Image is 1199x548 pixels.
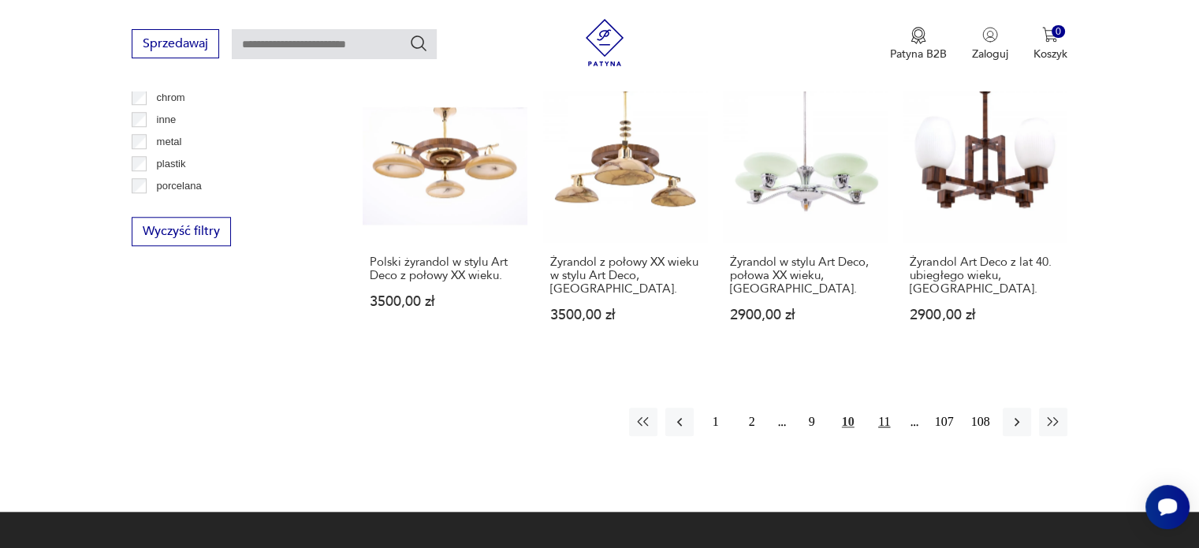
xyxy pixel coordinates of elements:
button: 10 [834,408,862,436]
button: 107 [930,408,959,436]
p: metal [157,133,182,151]
p: Zaloguj [972,47,1008,62]
button: Zaloguj [972,27,1008,62]
p: 3500,00 zł [370,295,519,308]
p: chrom [157,89,185,106]
p: inne [157,111,177,129]
iframe: Smartsupp widget button [1145,485,1190,529]
a: Ikona medaluPatyna B2B [890,27,947,62]
p: 2900,00 zł [730,308,880,322]
h3: Żyrandol w stylu Art Deco, połowa XX wieku, [GEOGRAPHIC_DATA]. [730,255,880,296]
p: 2900,00 zł [910,308,1059,322]
p: Patyna B2B [890,47,947,62]
a: Polski żyrandol w stylu Art Deco z połowy XX wieku.Polski żyrandol w stylu Art Deco z połowy XX w... [363,79,527,352]
a: Żyrandol z połowy XX wieku w stylu Art Deco, Polska.Żyrandol z połowy XX wieku w stylu Art Deco, ... [543,79,707,352]
button: 11 [870,408,899,436]
button: 0Koszyk [1033,27,1067,62]
p: Koszyk [1033,47,1067,62]
button: 108 [966,408,995,436]
button: 1 [702,408,730,436]
button: Wyczyść filtry [132,217,231,246]
p: porcelit [157,199,190,217]
img: Ikonka użytkownika [982,27,998,43]
button: 2 [738,408,766,436]
button: Sprzedawaj [132,29,219,58]
button: Szukaj [409,34,428,53]
a: Żyrandol w stylu Art Deco, połowa XX wieku, Polska.Żyrandol w stylu Art Deco, połowa XX wieku, [G... [723,79,887,352]
img: Ikona medalu [910,27,926,44]
div: 0 [1052,25,1065,39]
a: Żyrandol Art Deco z lat 40. ubiegłego wieku, Polska.Żyrandol Art Deco z lat 40. ubiegłego wieku, ... [903,79,1067,352]
a: Sprzedawaj [132,39,219,50]
img: Patyna - sklep z meblami i dekoracjami vintage [581,19,628,66]
h3: Polski żyrandol w stylu Art Deco z połowy XX wieku. [370,255,519,282]
button: Patyna B2B [890,27,947,62]
h3: Żyrandol Art Deco z lat 40. ubiegłego wieku, [GEOGRAPHIC_DATA]. [910,255,1059,296]
p: 3500,00 zł [550,308,700,322]
p: porcelana [157,177,202,195]
img: Ikona koszyka [1042,27,1058,43]
p: plastik [157,155,186,173]
button: 9 [798,408,826,436]
h3: Żyrandol z połowy XX wieku w stylu Art Deco, [GEOGRAPHIC_DATA]. [550,255,700,296]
